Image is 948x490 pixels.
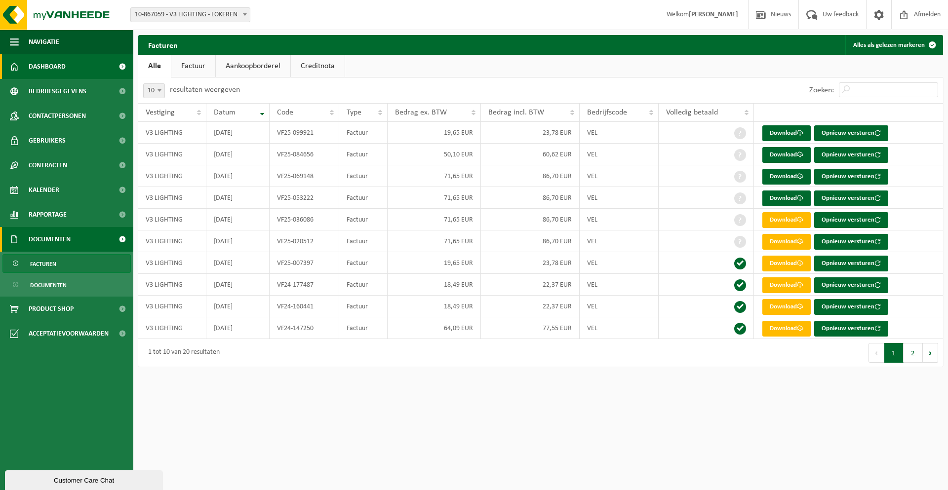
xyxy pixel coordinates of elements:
[138,144,206,165] td: V3 LIGHTING
[587,109,627,116] span: Bedrijfscode
[814,256,888,271] button: Opnieuw versturen
[481,230,580,252] td: 86,70 EUR
[29,128,66,153] span: Gebruikers
[762,212,811,228] a: Download
[388,144,481,165] td: 50,10 EUR
[270,187,339,209] td: VF25-053222
[481,187,580,209] td: 86,70 EUR
[270,252,339,274] td: VF25-007397
[923,343,938,363] button: Next
[666,109,718,116] span: Volledig betaald
[29,178,59,202] span: Kalender
[388,230,481,252] td: 71,65 EUR
[270,165,339,187] td: VF25-069148
[2,275,131,294] a: Documenten
[388,122,481,144] td: 19,65 EUR
[481,209,580,230] td: 86,70 EUR
[138,317,206,339] td: V3 LIGHTING
[580,274,659,296] td: VEL
[291,55,345,77] a: Creditnota
[206,252,270,274] td: [DATE]
[138,252,206,274] td: V3 LIGHTING
[388,209,481,230] td: 71,65 EUR
[762,169,811,185] a: Download
[206,209,270,230] td: [DATE]
[339,296,388,317] td: Factuur
[29,54,66,79] span: Dashboard
[270,317,339,339] td: VF24-147250
[689,11,738,18] strong: [PERSON_NAME]
[138,122,206,144] td: V3 LIGHTING
[29,104,86,128] span: Contactpersonen
[206,317,270,339] td: [DATE]
[130,7,250,22] span: 10-867059 - V3 LIGHTING - LOKEREN
[339,187,388,209] td: Factuur
[814,299,888,315] button: Opnieuw versturen
[30,255,56,273] span: Facturen
[138,187,206,209] td: V3 LIGHTING
[270,209,339,230] td: VF25-036086
[29,153,67,178] span: Contracten
[29,227,71,252] span: Documenten
[580,296,659,317] td: VEL
[762,277,811,293] a: Download
[144,84,164,98] span: 10
[339,165,388,187] td: Factuur
[814,169,888,185] button: Opnieuw versturen
[388,317,481,339] td: 64,09 EUR
[138,274,206,296] td: V3 LIGHTING
[339,209,388,230] td: Factuur
[580,122,659,144] td: VEL
[30,276,67,295] span: Documenten
[339,144,388,165] td: Factuur
[395,109,447,116] span: Bedrag ex. BTW
[388,296,481,317] td: 18,49 EUR
[481,165,580,187] td: 86,70 EUR
[845,35,942,55] button: Alles als gelezen markeren
[814,234,888,250] button: Opnieuw versturen
[29,297,74,321] span: Product Shop
[138,55,171,77] a: Alle
[388,187,481,209] td: 71,65 EUR
[580,165,659,187] td: VEL
[580,252,659,274] td: VEL
[29,321,109,346] span: Acceptatievoorwaarden
[762,256,811,271] a: Download
[814,125,888,141] button: Opnieuw versturen
[809,86,834,94] label: Zoeken:
[388,274,481,296] td: 18,49 EUR
[143,344,220,362] div: 1 tot 10 van 20 resultaten
[171,55,215,77] a: Factuur
[5,468,165,490] iframe: chat widget
[270,122,339,144] td: VF25-099921
[762,190,811,206] a: Download
[29,30,59,54] span: Navigatie
[138,165,206,187] td: V3 LIGHTING
[270,144,339,165] td: VF25-084656
[762,234,811,250] a: Download
[206,230,270,252] td: [DATE]
[339,122,388,144] td: Factuur
[206,187,270,209] td: [DATE]
[206,296,270,317] td: [DATE]
[580,230,659,252] td: VEL
[214,109,236,116] span: Datum
[904,343,923,363] button: 2
[488,109,544,116] span: Bedrag incl. BTW
[347,109,361,116] span: Type
[884,343,904,363] button: 1
[270,230,339,252] td: VF25-020512
[580,187,659,209] td: VEL
[216,55,290,77] a: Aankoopborderel
[206,274,270,296] td: [DATE]
[339,274,388,296] td: Factuur
[270,274,339,296] td: VF24-177487
[869,343,884,363] button: Previous
[481,274,580,296] td: 22,37 EUR
[762,147,811,163] a: Download
[814,147,888,163] button: Opnieuw versturen
[580,144,659,165] td: VEL
[339,230,388,252] td: Factuur
[580,209,659,230] td: VEL
[762,125,811,141] a: Download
